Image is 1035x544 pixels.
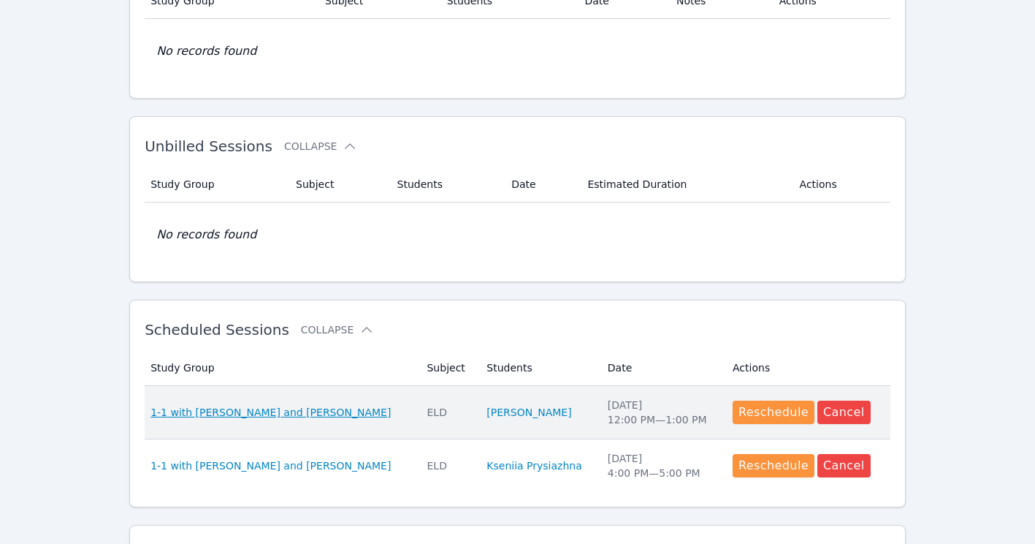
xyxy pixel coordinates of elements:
[145,439,890,492] tr: 1-1 with [PERSON_NAME] and [PERSON_NAME]ELDKseniia Prysiazhna[DATE]4:00 PM—5:00 PMRescheduleCancel
[486,458,581,473] a: Kseniia Prysiazhna
[418,350,478,386] th: Subject
[389,167,503,203] th: Students
[145,19,890,83] td: No records found
[791,167,890,203] th: Actions
[301,322,374,337] button: Collapse
[427,458,469,473] div: ELD
[578,167,790,203] th: Estimated Duration
[608,451,715,480] div: [DATE] 4:00 PM — 5:00 PM
[817,401,871,424] button: Cancel
[145,350,418,386] th: Study Group
[150,405,391,420] a: 1-1 with [PERSON_NAME] and [PERSON_NAME]
[150,458,391,473] a: 1-1 with [PERSON_NAME] and [PERSON_NAME]
[733,401,814,424] button: Reschedule
[145,137,272,155] span: Unbilled Sessions
[145,386,890,439] tr: 1-1 with [PERSON_NAME] and [PERSON_NAME]ELD[PERSON_NAME][DATE]12:00 PM—1:00 PMRescheduleCancel
[486,405,571,420] a: [PERSON_NAME]
[599,350,724,386] th: Date
[145,203,890,267] td: No records found
[503,167,578,203] th: Date
[427,405,469,420] div: ELD
[817,454,871,477] button: Cancel
[284,139,357,154] button: Collapse
[478,350,599,386] th: Students
[145,321,289,339] span: Scheduled Sessions
[287,167,388,203] th: Subject
[145,167,287,203] th: Study Group
[733,454,814,477] button: Reschedule
[724,350,890,386] th: Actions
[608,398,715,427] div: [DATE] 12:00 PM — 1:00 PM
